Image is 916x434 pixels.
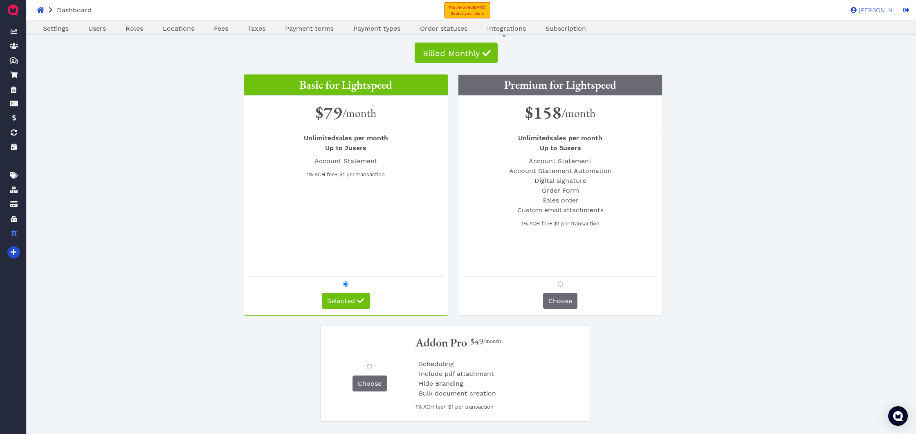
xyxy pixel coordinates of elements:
span: /month [561,106,596,120]
span: Settings [43,25,69,32]
span: Unlimited [518,134,550,142]
a: Locations [153,24,204,34]
span: $49 [470,336,483,347]
h3: Basic for Lightspeed [244,75,448,96]
span: Order Form [542,187,579,194]
span: $158 [525,99,561,126]
a: Integrations [477,24,536,34]
span: Include pdf attachment [419,370,494,378]
span: Choose [358,380,382,387]
span: $79 [315,99,342,126]
a: Payment terms [275,24,343,34]
div: Open Intercom Messenger [888,406,908,426]
button: Billed Monthly [415,43,498,63]
span: Selected [327,297,355,305]
a: Taxes [238,24,275,34]
span: Up to 2 [325,144,348,152]
a: Users [79,24,116,34]
span: + $1 per transaction [335,171,385,178]
span: Bulk document creation [419,389,496,397]
a: [PERSON_NAME] [846,6,898,13]
span: Custom email attachments [517,206,604,214]
span: Locations [163,25,194,32]
span: Payment terms [285,25,334,32]
span: Fees [214,25,228,32]
span: /month [483,337,501,344]
span: [DATE] [473,5,485,9]
span: Unlimited [304,134,335,142]
span: users [325,144,366,152]
span: Account Statement [314,157,377,165]
span: Sales order [542,196,579,204]
span: + $1 per transaction [443,404,494,410]
span: [PERSON_NAME] [857,7,898,13]
tspan: $ [12,58,14,62]
span: Order statuses [420,25,467,32]
a: Trial expired[DATE].Select your plan. [445,2,490,18]
div: Addon Pro [415,336,467,350]
span: Choose [548,297,572,305]
span: Roles [126,25,143,32]
a: Payment types [343,24,410,34]
span: Users [88,25,106,32]
button: Choose [543,293,577,309]
span: Trial expired . Select your plan. [448,5,487,16]
span: 1% ACH fee [415,404,443,410]
span: /month [342,106,377,120]
span: 1% ACH fee [307,171,335,178]
span: Subscription [546,25,586,32]
span: sales per month [518,134,602,142]
span: Taxes [248,25,265,32]
span: Dashboard [57,6,92,14]
span: Scheduling [419,360,454,368]
h3: Premium for Lightspeed [458,75,662,96]
span: Billed Monthly [422,48,480,58]
span: + $1 per transaction [549,220,599,227]
span: Payment types [353,25,400,32]
button: Choose [352,376,387,391]
span: sales per month [304,134,388,142]
a: Order statuses [410,24,477,34]
img: QuoteM_icon_flat.png [7,3,20,16]
a: Roles [116,24,153,34]
span: 1% ACH fee [521,220,549,227]
span: Account Statement Automation [509,167,612,175]
span: Hide Branding [419,380,463,387]
span: Up to 5 [540,144,563,152]
span: Integrations [487,25,526,32]
a: Subscription [536,24,596,34]
button: Selected [322,293,370,309]
span: Digital signature [534,177,586,184]
a: Settings [33,24,79,34]
a: Fees [204,24,238,34]
span: users [540,144,581,152]
span: Account Statement [529,157,592,165]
